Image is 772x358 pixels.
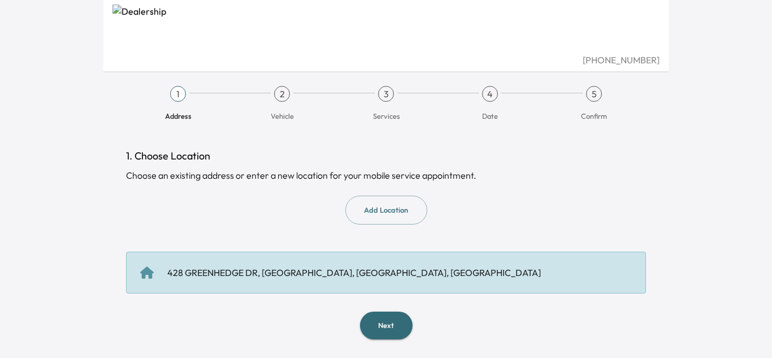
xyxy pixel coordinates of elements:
h1: 1. Choose Location [126,148,646,164]
div: 1 [170,86,186,102]
img: Dealership [112,5,660,53]
div: 3 [378,86,394,102]
div: 5 [586,86,602,102]
span: Services [373,111,400,121]
div: 428 GREENHEDGE DR, [GEOGRAPHIC_DATA], [GEOGRAPHIC_DATA], [GEOGRAPHIC_DATA] [167,266,541,279]
div: 2 [274,86,290,102]
div: 4 [482,86,498,102]
span: Vehicle [271,111,294,121]
button: Add Location [345,196,427,225]
span: Confirm [581,111,607,121]
div: Choose an existing address or enter a new location for your mobile service appointment. [126,169,646,182]
span: Date [482,111,498,121]
div: [PHONE_NUMBER] [112,53,660,67]
button: Next [360,312,413,339]
span: Address [165,111,192,121]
